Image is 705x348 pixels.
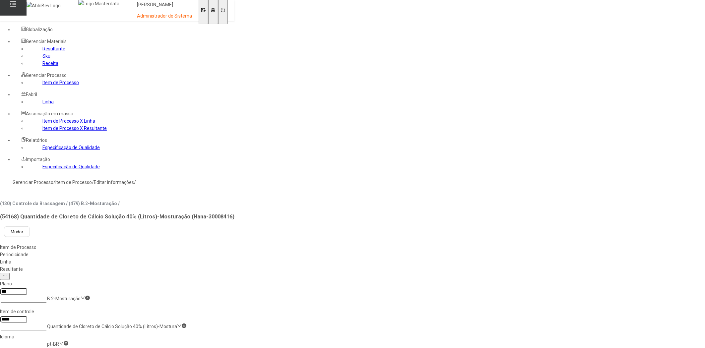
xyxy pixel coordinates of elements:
[92,180,94,185] nz-breadcrumb-separator: /
[42,61,58,66] a: Receita
[26,27,53,32] span: Globalização
[4,226,30,237] button: Mudar
[26,157,50,162] span: Importação
[26,92,37,97] span: Fabril
[26,138,47,143] span: Relatórios
[47,296,81,301] nz-select-item: B.2-Mosturação
[26,111,73,116] span: Associação em massa
[42,99,54,104] a: Linha
[42,118,95,124] a: Item de Processo X Linha
[134,180,136,185] nz-breadcrumb-separator: /
[27,2,61,9] img: AbInBev Logo
[94,180,134,185] a: Editar informações
[53,180,55,185] nz-breadcrumb-separator: /
[42,145,100,150] a: Especificação de Qualidade
[137,2,192,8] p: [PERSON_NAME]
[47,324,177,329] nz-select-item: Quantidade de Cloreto de Cálcio Solução 40% (Litros)-Mostura
[42,126,107,131] a: Item de Processo X Resultante
[137,13,192,20] p: Administrador do Sistema
[42,80,79,85] a: Item de Processo
[55,180,92,185] a: Item de Processo
[11,229,23,234] span: Mudar
[13,180,53,185] a: Gerenciar Processo
[26,39,67,44] span: Gerenciar Materiais
[42,164,100,169] a: Especificação de Qualidade
[47,341,59,347] nz-select-item: pt-BR
[42,53,50,59] a: Sku
[26,73,67,78] span: Gerenciar Processo
[42,46,65,51] a: Resultante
